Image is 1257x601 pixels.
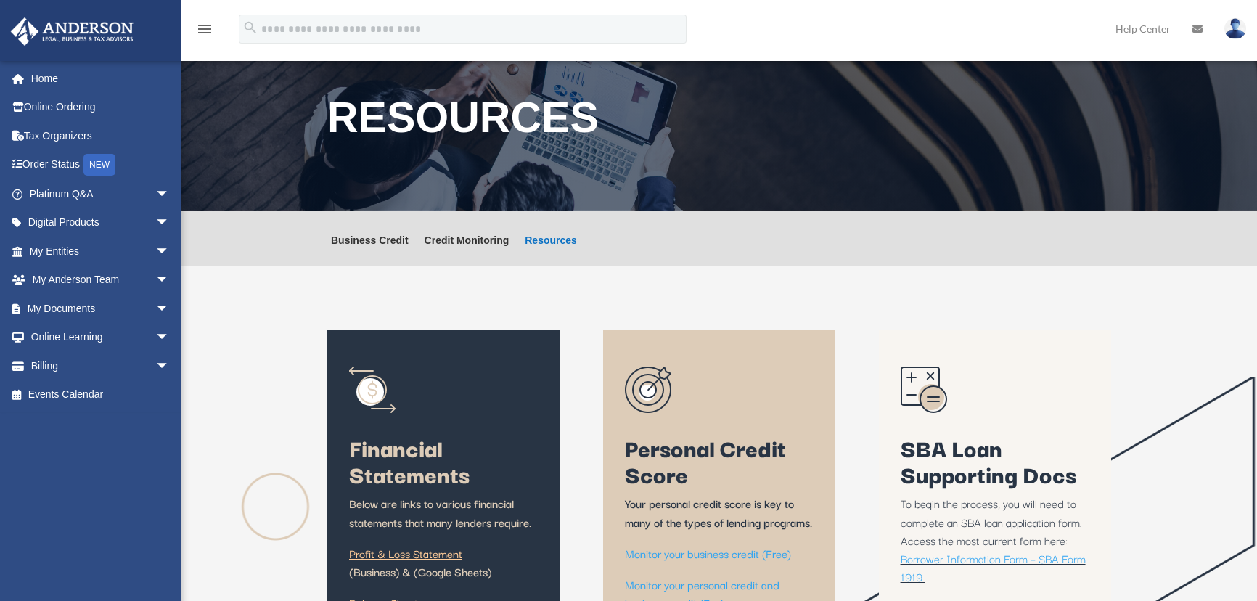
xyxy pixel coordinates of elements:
a: Online Learningarrow_drop_down [10,323,192,352]
i: menu [196,20,213,38]
a: Platinum Q&Aarrow_drop_down [10,179,192,208]
span: Financial Statements [349,430,470,491]
h1: RESOURCES [327,97,1111,147]
span: Personal Credit Score [625,430,786,491]
a: My Anderson Teamarrow_drop_down [10,266,192,295]
div: NEW [83,154,115,176]
p: Your personal credit score is key to many of the types of lending programs. [625,494,814,544]
a: My Documentsarrow_drop_down [10,294,192,323]
a: My Entitiesarrow_drop_down [10,237,192,266]
span: arrow_drop_down [155,179,184,209]
a: menu [196,25,213,38]
span: SBA Loan Supporting Docs [901,430,1076,491]
a: Profit & Loss Statement [349,544,462,569]
a: Monitor your business credit (Free) [625,544,791,569]
span: arrow_drop_down [155,237,184,266]
img: User Pic [1224,18,1246,39]
a: Order StatusNEW [10,150,192,180]
a: Online Ordering [10,93,192,122]
a: Digital Productsarrow_drop_down [10,208,192,237]
a: Events Calendar [10,380,192,409]
span: Borrower Information Form – SBA Form 1919 [901,549,1086,585]
a: Billingarrow_drop_down [10,351,192,380]
span: To begin the process, you will need to complete an SBA loan application form. Access the most cur... [901,494,1082,548]
span: arrow_drop_down [155,351,184,381]
a: Business Credit [331,235,409,266]
a: Borrower Information Form – SBA Form 1919 [901,549,1086,592]
span: arrow_drop_down [155,266,184,295]
a: Resources [525,235,577,266]
img: Anderson Advisors Platinum Portal [7,17,138,46]
a: Home [10,64,192,93]
p: (Business) & (Google Sheets) [349,544,538,594]
span: arrow_drop_down [155,294,184,324]
a: Tax Organizers [10,121,192,150]
span: arrow_drop_down [155,208,184,238]
span: arrow_drop_down [155,323,184,353]
a: Credit Monitoring [425,235,509,266]
p: Below are links to various financial statements that many lenders require. [349,494,538,544]
i: search [242,20,258,36]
